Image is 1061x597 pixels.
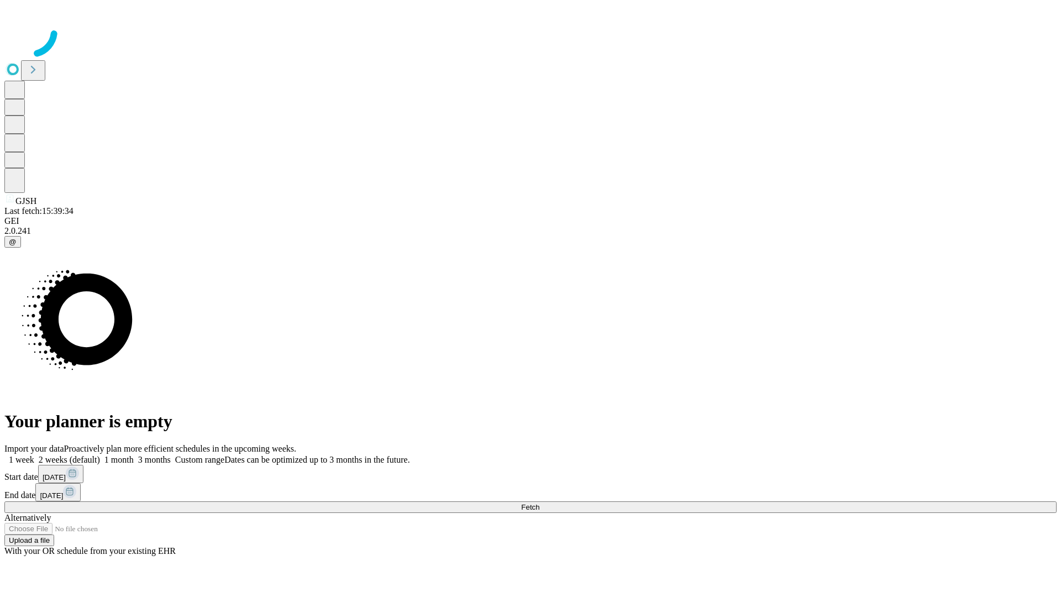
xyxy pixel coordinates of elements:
[4,206,73,216] span: Last fetch: 15:39:34
[175,455,224,464] span: Custom range
[104,455,134,464] span: 1 month
[4,483,1057,501] div: End date
[43,473,66,481] span: [DATE]
[9,238,17,246] span: @
[38,465,83,483] button: [DATE]
[35,483,81,501] button: [DATE]
[39,455,100,464] span: 2 weeks (default)
[4,411,1057,432] h1: Your planner is empty
[4,216,1057,226] div: GEI
[4,236,21,248] button: @
[138,455,171,464] span: 3 months
[15,196,36,206] span: GJSH
[40,491,63,500] span: [DATE]
[224,455,409,464] span: Dates can be optimized up to 3 months in the future.
[9,455,34,464] span: 1 week
[4,513,51,522] span: Alternatively
[4,546,176,556] span: With your OR schedule from your existing EHR
[521,503,539,511] span: Fetch
[4,444,64,453] span: Import your data
[4,501,1057,513] button: Fetch
[4,465,1057,483] div: Start date
[4,226,1057,236] div: 2.0.241
[64,444,296,453] span: Proactively plan more efficient schedules in the upcoming weeks.
[4,535,54,546] button: Upload a file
